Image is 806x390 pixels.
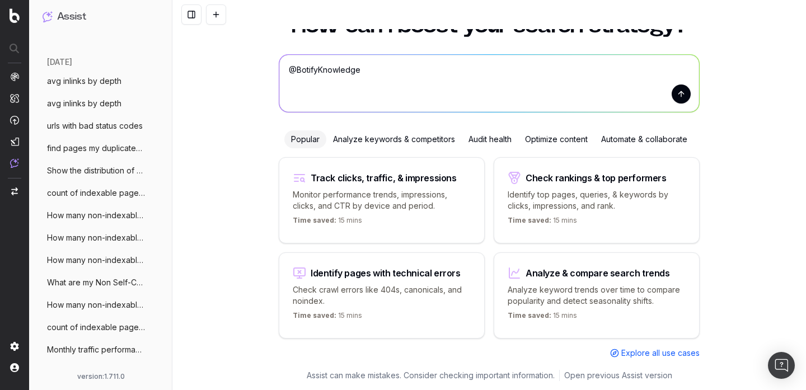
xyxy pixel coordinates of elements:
button: How many non-indexables URLs do I have o [38,206,163,224]
button: How many non-indexables URLs do I have o [38,251,163,269]
div: Track clicks, traffic, & impressions [311,173,457,182]
div: Identify pages with technical errors [311,269,461,278]
button: Assist [43,9,159,25]
img: Assist [43,11,53,22]
p: Analyze keyword trends over time to compare popularity and detect seasonality shifts. [508,284,686,307]
p: 15 mins [293,311,362,325]
span: How many non-indexables URLs do I have o [47,299,146,311]
button: avg inlinks by depth [38,72,163,90]
button: urls with bad status codes [38,117,163,135]
div: Audit health [462,130,518,148]
a: Explore all use cases [610,347,700,359]
span: avg inlinks by depth [47,76,121,87]
span: urls with bad status codes [47,120,143,131]
img: Activation [10,115,19,125]
button: find pages my duplicates H1 [38,139,163,157]
img: Setting [10,342,19,351]
div: Open Intercom Messenger [768,352,795,379]
span: count of indexable pages split by pagety [47,187,146,199]
span: Monthly traffic performance across devic [47,344,146,355]
span: count of indexable pages split by pagety [47,322,146,333]
button: Monthly traffic performance across devic [38,341,163,359]
div: Automate & collaborate [594,130,694,148]
button: What are my Non Self-Canonical? [38,274,163,292]
button: Show the distribution of duplicate title [38,162,163,180]
span: avg inlinks by depth [47,98,121,109]
span: Time saved: [293,216,336,224]
p: Monitor performance trends, impressions, clicks, and CTR by device and period. [293,189,471,212]
span: Time saved: [508,311,551,319]
img: Botify logo [10,8,20,23]
img: Assist [10,158,19,168]
img: Intelligence [10,93,19,103]
span: Explore all use cases [621,347,700,359]
span: Time saved: [508,216,551,224]
div: Check rankings & top performers [526,173,667,182]
textarea: @BotifyKnowledge [279,55,699,112]
p: 15 mins [508,311,577,325]
p: 15 mins [293,216,362,229]
p: Assist can make mistakes. Consider checking important information. [307,370,555,381]
button: count of indexable pages split by pagety [38,318,163,336]
img: My account [10,363,19,372]
div: Popular [284,130,326,148]
div: version: 1.711.0 [43,372,159,381]
img: Studio [10,137,19,146]
button: How many non-indexables URLs do I have o [38,229,163,247]
span: Show the distribution of duplicate title [47,165,146,176]
p: 15 mins [508,216,577,229]
button: avg inlinks by depth [38,95,163,112]
div: Optimize content [518,130,594,148]
img: Analytics [10,72,19,81]
span: find pages my duplicates H1 [47,143,146,154]
span: How many non-indexables URLs do I have o [47,210,146,221]
div: Analyze keywords & competitors [326,130,462,148]
button: How many non-indexables URLs do I have o [38,296,163,314]
button: Monthly traffic performance across devic [38,363,163,381]
p: Check crawl errors like 404s, canonicals, and noindex. [293,284,471,307]
span: How many non-indexables URLs do I have o [47,232,146,243]
div: Analyze & compare search trends [526,269,670,278]
span: [DATE] [47,57,72,68]
button: count of indexable pages split by pagety [38,184,163,202]
a: Open previous Assist version [564,370,672,381]
h1: Assist [57,9,86,25]
p: Identify top pages, queries, & keywords by clicks, impressions, and rank. [508,189,686,212]
span: What are my Non Self-Canonical? [47,277,146,288]
img: Switch project [11,187,18,195]
span: How many non-indexables URLs do I have o [47,255,146,266]
span: Monthly traffic performance across devic [47,366,146,378]
span: Time saved: [293,311,336,319]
